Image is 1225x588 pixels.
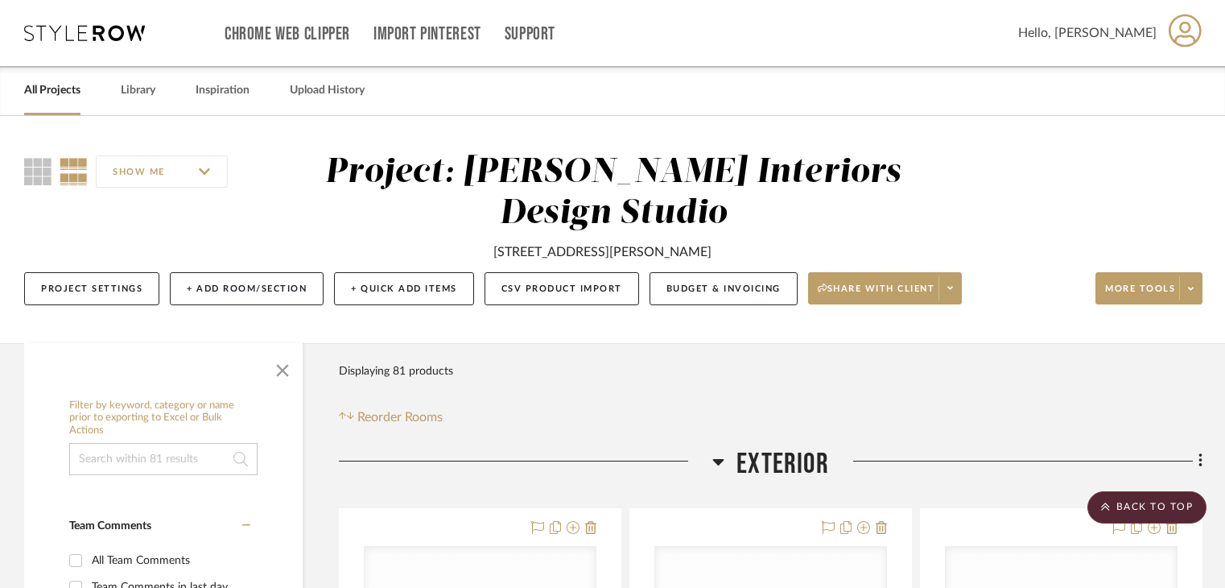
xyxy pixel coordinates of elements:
a: Support [505,27,555,41]
a: Upload History [290,80,365,101]
div: All Team Comments [92,548,246,574]
a: All Projects [24,80,80,101]
a: Library [121,80,155,101]
span: Reorder Rooms [357,408,443,427]
button: Project Settings [24,272,159,305]
button: + Add Room/Section [170,272,324,305]
div: [STREET_ADDRESS][PERSON_NAME] [493,242,711,262]
span: Exterior [736,447,829,482]
button: Share with client [808,272,963,304]
button: Reorder Rooms [339,408,443,427]
input: Search within 81 results [69,443,258,475]
span: Share with client [818,283,935,307]
button: + Quick Add Items [334,272,474,305]
span: Hello, [PERSON_NAME] [1018,23,1157,43]
div: Displaying 81 products [339,355,453,387]
a: Import Pinterest [373,27,481,41]
button: CSV Product Import [485,272,639,305]
h6: Filter by keyword, category or name prior to exporting to Excel or Bulk Actions [69,400,258,437]
span: More tools [1105,283,1175,307]
button: Close [266,351,299,383]
a: Inspiration [196,80,250,101]
scroll-to-top-button: BACK TO TOP [1087,491,1206,524]
button: Budget & Invoicing [650,272,798,305]
span: Team Comments [69,520,151,532]
div: Project: [PERSON_NAME] Interiors Design Studio [325,155,901,230]
button: More tools [1095,272,1202,304]
a: Chrome Web Clipper [225,27,350,41]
